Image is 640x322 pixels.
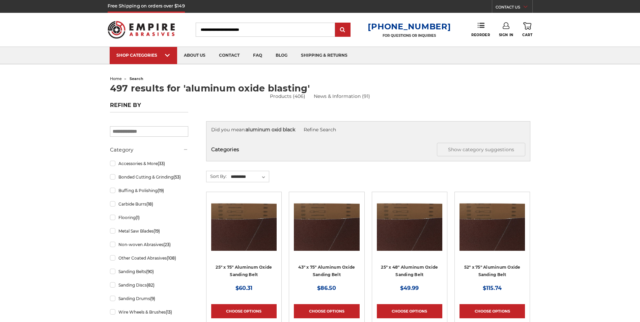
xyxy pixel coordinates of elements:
h5: Refine by [110,102,188,112]
a: 25" x 48" Aluminum Oxide Sanding Belt [377,197,442,283]
a: Accessories & More(33) [110,158,188,169]
span: $86.50 [317,285,336,291]
span: (18) [146,202,153,207]
span: (13) [166,310,172,315]
label: Sort By: [206,171,227,181]
a: Bonded Cutting & Grinding(53) [110,171,188,183]
a: Choose Options [377,304,442,318]
a: Non-woven Abrasives(23) [110,239,188,250]
a: Choose Options [460,304,525,318]
a: shipping & returns [294,47,354,64]
input: Submit [336,23,350,37]
span: (19) [154,229,160,234]
span: search [130,76,143,81]
a: 43" x 75" Aluminum Oxide Sanding Belt [294,197,359,283]
span: Sign In [499,33,513,37]
a: Other Coated Abrasives(108) [110,252,188,264]
a: 52" x 75" Aluminum Oxide Sanding Belt [460,197,525,283]
div: Did you mean: [211,126,525,133]
a: Choose Options [294,304,359,318]
a: Reorder [471,22,490,37]
a: Choose Options [211,304,277,318]
a: Carbide Burrs(18) [110,198,188,210]
span: $49.99 [400,285,419,291]
a: Refine Search [304,127,336,133]
a: about us [177,47,212,64]
button: Show category suggestions [437,143,525,156]
a: News & Information (91) [314,93,370,100]
img: Empire Abrasives [108,17,175,43]
span: Cart [522,33,532,37]
a: Flooring(1) [110,212,188,223]
div: SHOP CATEGORIES [116,53,170,58]
a: home [110,76,122,81]
span: (23) [163,242,171,247]
a: Buffing & Polishing(19) [110,185,188,196]
a: Cart [522,22,532,37]
p: FOR QUESTIONS OR INQUIRIES [368,33,451,38]
a: contact [212,47,246,64]
span: (19) [158,188,164,193]
span: $60.31 [235,285,252,291]
h5: Categories [211,143,525,156]
a: 25" x 75" Aluminum Oxide Sanding Belt [211,197,277,283]
img: 25" x 48" Aluminum Oxide Sanding Belt [377,197,442,251]
a: Products (406) [270,93,305,100]
span: (53) [173,175,181,180]
span: (108) [167,256,176,261]
strong: aluminum oxid black [246,127,295,133]
h1: 497 results for 'aluminum oxide blasting' [110,84,530,93]
a: [PHONE_NUMBER] [368,22,451,31]
img: 43" x 75" Aluminum Oxide Sanding Belt [294,197,359,251]
a: Sanding Drums(9) [110,293,188,304]
span: (1) [136,215,140,220]
a: faq [246,47,269,64]
select: Sort By: [230,172,269,182]
h5: Category [110,146,188,154]
span: (9) [150,296,155,301]
a: Wire Wheels & Brushes(13) [110,306,188,318]
span: (90) [146,269,154,274]
span: Reorder [471,33,490,37]
span: (82) [147,283,155,288]
span: $115.74 [483,285,502,291]
a: CONTACT US [496,3,532,13]
a: Sanding Belts(90) [110,266,188,277]
img: 52" x 75" Aluminum Oxide Sanding Belt [460,197,525,251]
span: (33) [158,161,165,166]
a: Sanding Discs(82) [110,279,188,291]
a: blog [269,47,294,64]
a: Metal Saw Blades(19) [110,225,188,237]
img: 25" x 75" Aluminum Oxide Sanding Belt [211,197,277,251]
